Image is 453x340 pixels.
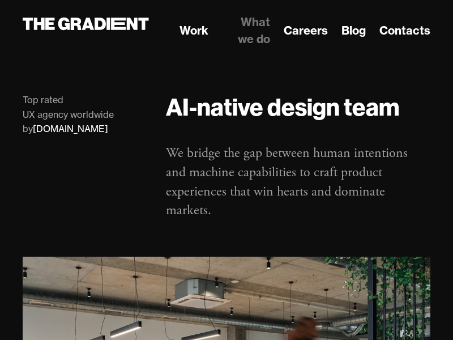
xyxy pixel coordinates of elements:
[180,22,208,39] a: Work
[166,144,430,220] p: We bridge the gap between human intentions and machine capabilities to craft product experiences ...
[341,22,366,39] a: Blog
[284,22,328,39] a: Careers
[23,93,143,137] div: Top rated UX agency worldwide by
[166,93,430,121] h1: AI-native design team
[33,123,108,134] a: [DOMAIN_NAME]
[379,22,430,39] a: Contacts
[222,14,270,48] a: What we do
